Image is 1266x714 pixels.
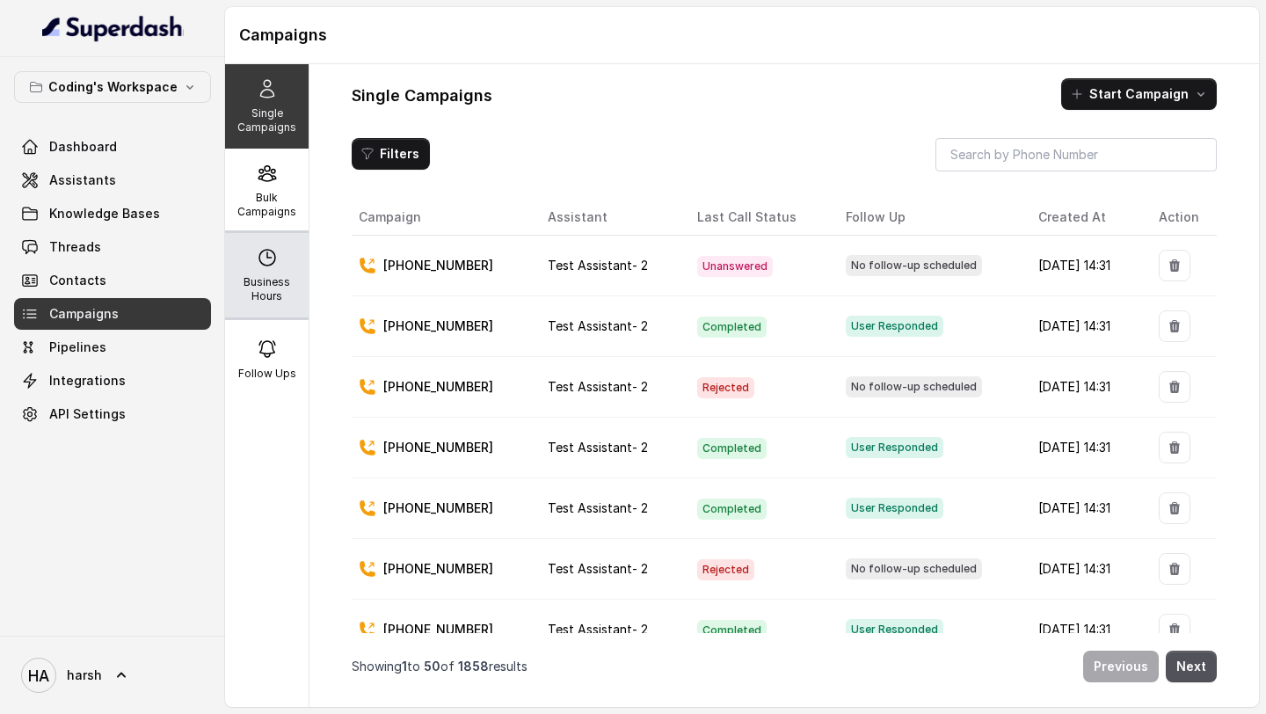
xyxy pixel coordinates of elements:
[846,558,982,579] span: No follow-up scheduled
[548,440,648,455] span: Test Assistant- 2
[49,171,116,189] span: Assistants
[352,138,430,170] button: Filters
[238,367,296,381] p: Follow Ups
[383,439,493,456] p: [PHONE_NUMBER]
[402,659,407,674] span: 1
[697,499,767,520] span: Completed
[352,640,1217,693] nav: Pagination
[1024,600,1146,660] td: [DATE] 14:31
[697,377,754,398] span: Rejected
[14,398,211,430] a: API Settings
[352,658,527,675] p: Showing to of results
[14,131,211,163] a: Dashboard
[548,379,648,394] span: Test Assistant- 2
[48,76,178,98] p: Coding's Workspace
[232,106,302,135] p: Single Campaigns
[14,331,211,363] a: Pipelines
[697,559,754,580] span: Rejected
[232,275,302,303] p: Business Hours
[49,205,160,222] span: Knowledge Bases
[352,82,492,110] h1: Single Campaigns
[49,138,117,156] span: Dashboard
[697,317,767,338] span: Completed
[42,14,184,42] img: light.svg
[1024,478,1146,539] td: [DATE] 14:31
[1061,78,1217,110] button: Start Campaign
[1024,418,1146,478] td: [DATE] 14:31
[548,258,648,273] span: Test Assistant- 2
[1024,539,1146,600] td: [DATE] 14:31
[239,21,1245,49] h1: Campaigns
[458,659,489,674] span: 1858
[383,499,493,517] p: [PHONE_NUMBER]
[14,298,211,330] a: Campaigns
[49,272,106,289] span: Contacts
[1166,651,1217,682] button: Next
[1024,200,1146,236] th: Created At
[14,198,211,229] a: Knowledge Bases
[548,500,648,515] span: Test Assistant- 2
[534,200,683,236] th: Assistant
[14,71,211,103] button: Coding's Workspace
[846,316,943,337] span: User Responded
[49,238,101,256] span: Threads
[383,378,493,396] p: [PHONE_NUMBER]
[232,191,302,219] p: Bulk Campaigns
[14,365,211,397] a: Integrations
[1145,200,1217,236] th: Action
[352,200,534,236] th: Campaign
[383,621,493,638] p: [PHONE_NUMBER]
[1024,357,1146,418] td: [DATE] 14:31
[935,138,1217,171] input: Search by Phone Number
[67,667,102,684] span: harsh
[28,667,49,685] text: HA
[548,318,648,333] span: Test Assistant- 2
[846,619,943,640] span: User Responded
[49,405,126,423] span: API Settings
[697,256,773,277] span: Unanswered
[548,622,648,637] span: Test Assistant- 2
[49,339,106,356] span: Pipelines
[846,255,982,276] span: No follow-up scheduled
[14,265,211,296] a: Contacts
[383,560,493,578] p: [PHONE_NUMBER]
[383,257,493,274] p: [PHONE_NUMBER]
[697,438,767,459] span: Completed
[49,372,126,390] span: Integrations
[697,620,767,641] span: Completed
[14,651,211,700] a: harsh
[1024,236,1146,296] td: [DATE] 14:31
[1083,651,1159,682] button: Previous
[1024,296,1146,357] td: [DATE] 14:31
[846,498,943,519] span: User Responded
[14,231,211,263] a: Threads
[49,305,119,323] span: Campaigns
[548,561,648,576] span: Test Assistant- 2
[683,200,832,236] th: Last Call Status
[383,317,493,335] p: [PHONE_NUMBER]
[846,376,982,397] span: No follow-up scheduled
[14,164,211,196] a: Assistants
[846,437,943,458] span: User Responded
[832,200,1023,236] th: Follow Up
[424,659,440,674] span: 50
